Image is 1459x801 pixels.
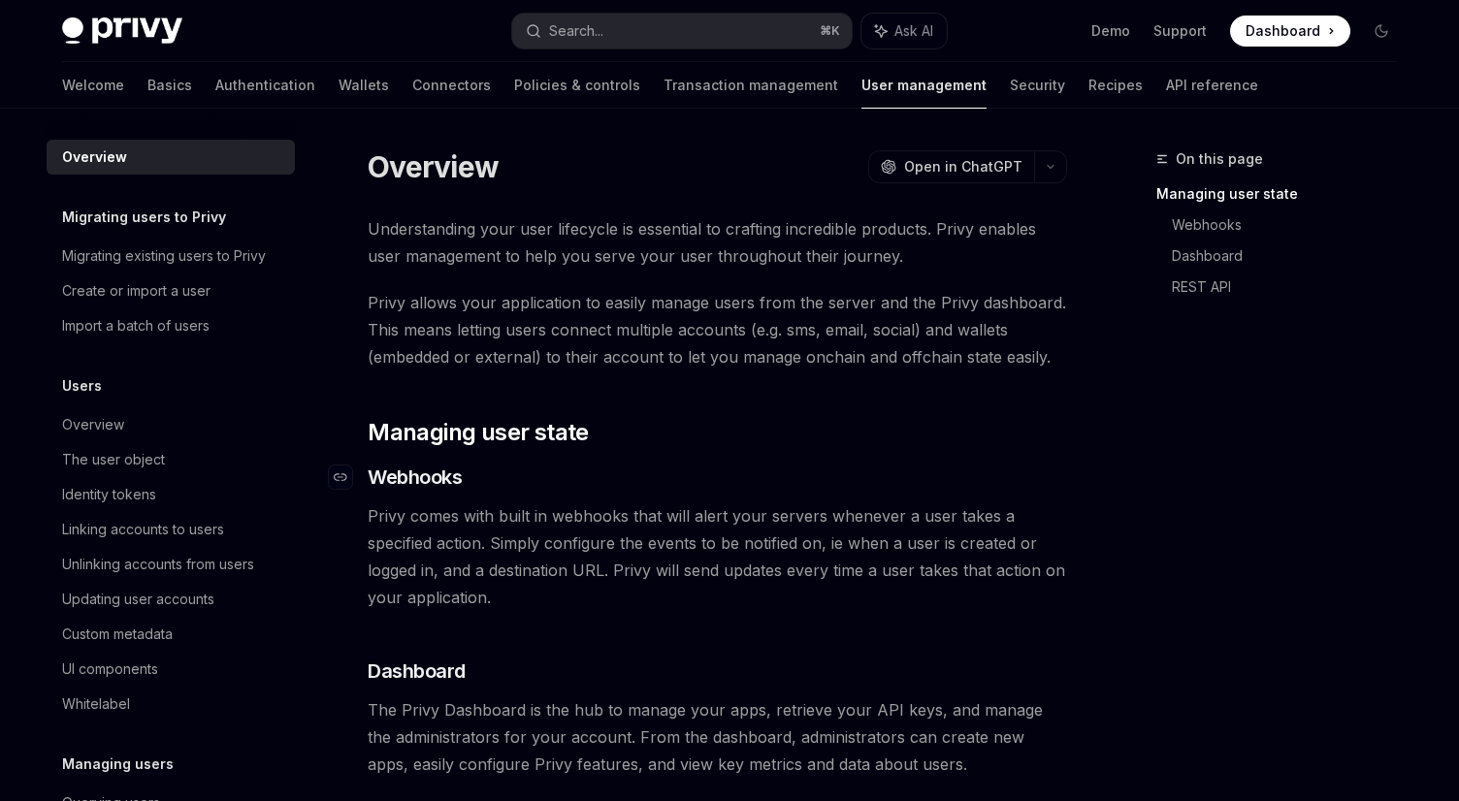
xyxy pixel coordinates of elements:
div: Whitelabel [62,692,130,716]
a: Dashboard [1230,16,1350,47]
div: Linking accounts to users [62,518,224,541]
div: Identity tokens [62,483,156,506]
a: The user object [47,442,295,477]
a: Basics [147,62,192,109]
a: Updating user accounts [47,582,295,617]
div: Updating user accounts [62,588,214,611]
a: Recipes [1088,62,1143,109]
a: Overview [47,407,295,442]
div: Search... [549,19,603,43]
a: Webhooks [1172,209,1412,240]
a: Linking accounts to users [47,512,295,547]
a: Custom metadata [47,617,295,652]
div: Overview [62,413,124,436]
span: On this page [1176,147,1263,171]
a: Whitelabel [47,687,295,721]
span: Managing user state [368,417,589,448]
a: Policies & controls [514,62,640,109]
span: Dashboard [1246,21,1320,41]
span: Open in ChatGPT [904,157,1022,176]
button: Search...⌘K [512,14,852,48]
a: Identity tokens [47,477,295,512]
div: Overview [62,145,127,169]
a: Connectors [412,62,491,109]
a: User management [861,62,987,109]
a: UI components [47,652,295,687]
a: Navigate to header [329,464,368,491]
a: Demo [1091,21,1130,41]
div: Import a batch of users [62,314,210,337]
span: Understanding your user lifecycle is essential to crafting incredible products. Privy enables use... [368,215,1067,270]
a: Unlinking accounts from users [47,547,295,582]
a: Transaction management [664,62,838,109]
div: Create or import a user [62,279,211,303]
a: Dashboard [1172,240,1412,272]
a: API reference [1166,62,1258,109]
span: The Privy Dashboard is the hub to manage your apps, retrieve your API keys, and manage the admini... [368,696,1067,778]
a: Wallets [339,62,389,109]
a: Import a batch of users [47,308,295,343]
span: Webhooks [368,464,462,491]
div: Migrating existing users to Privy [62,244,266,268]
div: Unlinking accounts from users [62,553,254,576]
h5: Migrating users to Privy [62,206,226,229]
span: Privy allows your application to easily manage users from the server and the Privy dashboard. Thi... [368,289,1067,370]
a: Create or import a user [47,273,295,308]
button: Ask AI [861,14,947,48]
a: Security [1010,62,1065,109]
a: Migrating existing users to Privy [47,239,295,273]
div: The user object [62,448,165,471]
h5: Users [62,374,102,398]
div: Custom metadata [62,623,173,646]
a: Welcome [62,62,124,109]
span: Dashboard [368,657,466,685]
a: Overview [47,140,295,175]
button: Toggle dark mode [1366,16,1397,47]
a: Authentication [215,62,315,109]
h5: Managing users [62,753,174,776]
a: REST API [1172,272,1412,303]
span: ⌘ K [820,23,840,39]
a: Managing user state [1156,178,1412,209]
h1: Overview [368,149,499,184]
div: UI components [62,657,158,681]
button: Open in ChatGPT [868,150,1034,183]
img: dark logo [62,17,182,45]
a: Support [1153,21,1207,41]
span: Privy comes with built in webhooks that will alert your servers whenever a user takes a specified... [368,502,1067,611]
span: Ask AI [894,21,933,41]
